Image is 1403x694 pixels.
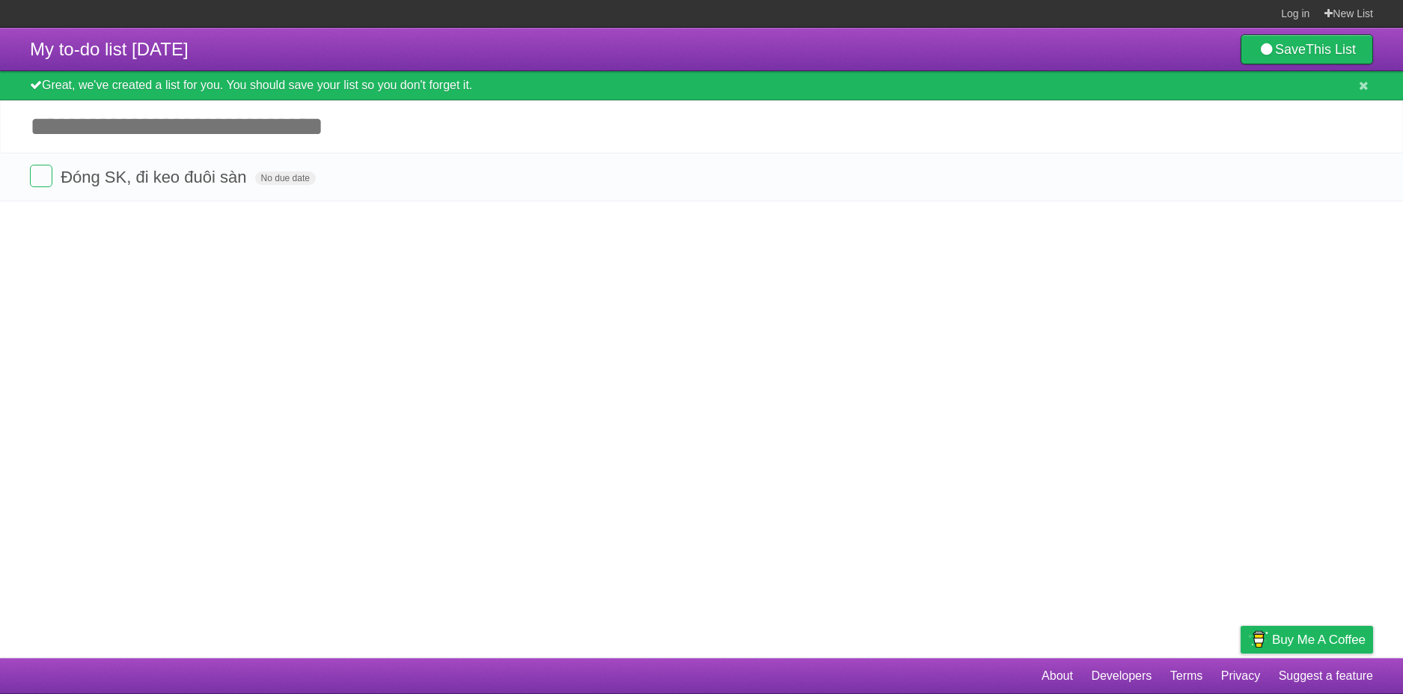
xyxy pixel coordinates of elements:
[1042,662,1073,690] a: About
[1279,662,1373,690] a: Suggest a feature
[1306,42,1356,57] b: This List
[1241,34,1373,64] a: SaveThis List
[255,171,316,185] span: No due date
[1170,662,1203,690] a: Terms
[1091,662,1152,690] a: Developers
[1272,627,1366,653] span: Buy me a coffee
[30,165,52,187] label: Done
[1248,627,1268,652] img: Buy me a coffee
[1241,626,1373,654] a: Buy me a coffee
[30,39,189,59] span: My to-do list [DATE]
[61,168,250,186] span: Đóng SK, đi keo đuôi sàn
[1221,662,1260,690] a: Privacy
